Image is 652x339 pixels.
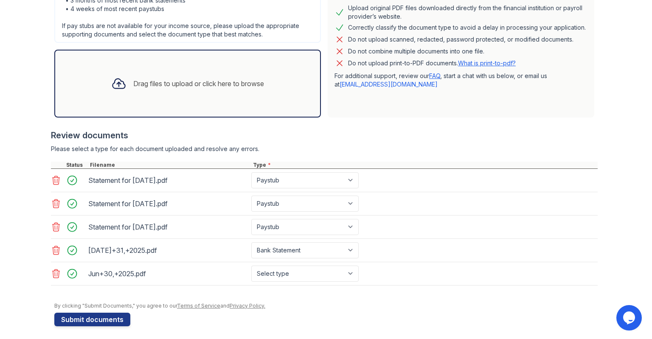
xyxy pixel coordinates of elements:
[65,162,88,168] div: Status
[133,78,264,89] div: Drag files to upload or click here to browse
[348,34,573,45] div: Do not upload scanned, redacted, password protected, or modified documents.
[348,59,516,67] p: Do not upload print-to-PDF documents.
[429,72,440,79] a: FAQ
[88,220,248,234] div: Statement for [DATE].pdf
[54,313,130,326] button: Submit documents
[348,46,484,56] div: Do not combine multiple documents into one file.
[458,59,516,67] a: What is print-to-pdf?
[340,81,438,88] a: [EMAIL_ADDRESS][DOMAIN_NAME]
[348,22,586,33] div: Correctly classify the document type to avoid a delay in processing your application.
[251,162,598,168] div: Type
[51,145,598,153] div: Please select a type for each document uploaded and resolve any errors.
[334,72,587,89] p: For additional support, review our , start a chat with us below, or email us at
[348,4,587,21] div: Upload original PDF files downloaded directly from the financial institution or payroll provider’...
[54,303,598,309] div: By clicking "Submit Documents," you agree to our and
[230,303,265,309] a: Privacy Policy.
[616,305,644,331] iframe: chat widget
[88,162,251,168] div: Filename
[88,244,248,257] div: [DATE]+31,+2025.pdf
[51,129,598,141] div: Review documents
[88,267,248,280] div: Jun+30,+2025.pdf
[88,197,248,210] div: Statement for [DATE].pdf
[177,303,220,309] a: Terms of Service
[88,174,248,187] div: Statement for [DATE].pdf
